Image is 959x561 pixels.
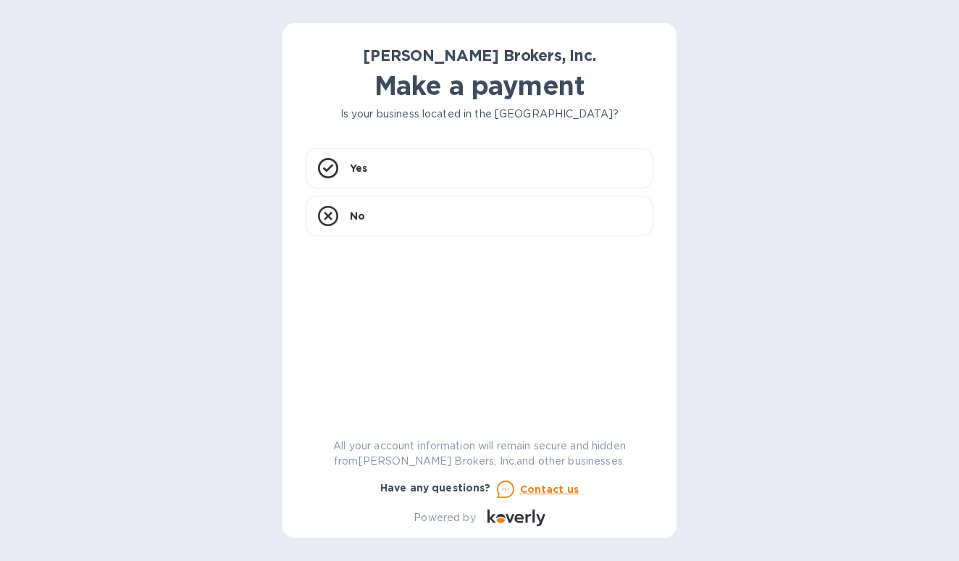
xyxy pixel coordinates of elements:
[306,439,653,469] p: All your account information will remain secure and hidden from [PERSON_NAME] Brokers, Inc. and o...
[380,482,491,494] b: Have any questions?
[306,70,653,101] h1: Make a payment
[350,161,367,175] p: Yes
[363,46,595,65] b: [PERSON_NAME] Brokers, Inc.
[414,510,475,525] p: Powered by
[350,209,365,223] p: No
[520,483,579,495] u: Contact us
[306,107,653,122] p: Is your business located in the [GEOGRAPHIC_DATA]?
